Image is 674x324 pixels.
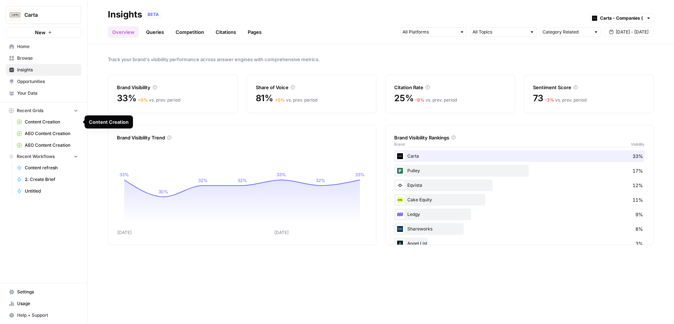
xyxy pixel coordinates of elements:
input: All Topics [473,28,526,36]
div: Shareworks [394,223,644,235]
img: u02qnnqpa7ceiw6p01io3how8agt [396,166,404,175]
span: 8% [635,225,643,233]
span: Insights [17,67,78,73]
tspan: 33% [119,172,129,177]
span: AEO Content Creation [25,130,78,137]
span: Recent Grids [17,107,43,114]
span: 2. Create Brief [25,176,78,183]
img: co3w649im0m6efu8dv1ax78du890 [396,225,404,233]
span: Help + Support [17,312,78,319]
span: AEO Content Creation [25,142,78,149]
div: Angel List [394,238,644,249]
a: AEO Content Creation [13,139,81,151]
img: 4pynuglrc3sixi0so0f0dcx4ule5 [396,210,404,219]
span: Usage [17,300,78,307]
a: Browse [6,52,81,64]
div: vs. prev. period [275,97,317,103]
span: 11% [632,196,643,204]
div: vs. prev. period [138,97,180,103]
div: Pulley [394,165,644,177]
div: vs. prev. period [545,97,587,103]
span: 12% [632,182,643,189]
span: Your Data [17,90,78,96]
span: – 3 % [545,97,554,103]
img: 3j4eyfwabgqhe0my3byjh9gp8r3o [396,239,404,248]
input: All Platforms [403,28,456,36]
div: Ledgy [394,209,644,220]
div: Brand Visibility [117,84,229,91]
img: fe4fikqdqe1bafe3px4l1blbafc7 [396,195,404,204]
span: 33% [632,153,643,160]
a: Content refresh [13,162,81,174]
div: Carta [394,150,644,162]
button: Recent Grids [6,105,81,116]
a: Competition [171,26,208,38]
tspan: 32% [316,178,325,183]
span: 25% [394,92,414,104]
a: AEO Content Creation [13,128,81,139]
span: 81% [256,92,273,104]
span: Browse [17,55,78,62]
span: 33% [117,92,136,104]
span: Visibility [631,141,644,147]
button: Recent Workflows [6,151,81,162]
span: – 9 % [415,97,424,103]
div: Content Creation [89,118,129,126]
span: Brand [394,141,405,147]
a: Usage [6,298,81,309]
a: Settings [6,286,81,298]
span: Recent Workflows [17,153,55,160]
div: Cake Equity [394,194,644,206]
a: Queries [142,26,168,38]
span: 17% [632,167,643,174]
div: Citation Rate [394,84,506,91]
a: Overview [108,26,139,38]
a: Pages [243,26,266,38]
span: Untitled [25,188,78,194]
a: Citations [211,26,240,38]
span: + 0 % [138,97,148,103]
button: Help + Support [6,309,81,321]
button: New [6,27,81,38]
span: Track your brand's visibility performance across answer engines with comprehensive metrics. [108,56,654,63]
span: 73 [533,92,544,104]
div: Share of Voice [256,84,368,91]
tspan: [DATE] [274,230,289,235]
img: Carta Logo [8,8,21,21]
img: c35yeiwf0qjehltklbh57st2xhbo [396,152,404,161]
span: Opportunities [17,78,78,85]
a: Untitled [13,185,81,197]
tspan: 32% [238,178,247,183]
a: Opportunities [6,76,81,87]
tspan: [DATE] [117,230,132,235]
tspan: 32% [198,178,208,183]
button: Workspace: Carta [6,6,81,24]
div: Brand Visibility Trend [117,134,367,141]
a: Your Data [6,87,81,99]
span: + 0 % [275,97,285,103]
div: vs. prev. period [415,97,457,103]
span: 3% [635,240,643,247]
input: Carta - Companies (cap table) [600,15,643,22]
span: [DATE] - [DATE] [616,29,648,35]
a: 2. Create Brief [13,174,81,185]
a: Content Creation [13,116,81,128]
span: Settings [17,289,78,295]
a: Insights [6,64,81,76]
span: 9% [635,211,643,218]
tspan: 33% [277,172,286,177]
tspan: 33% [355,172,365,177]
span: New [35,29,46,36]
button: [DATE] - [DATE] [604,27,654,37]
div: BETA [145,11,161,18]
div: Eqvista [394,179,644,191]
img: ojwm89iittpj2j2x5tgvhrn984bb [396,181,404,190]
span: Content refresh [25,165,78,171]
div: Sentiment Score [533,84,645,91]
tspan: 30% [158,189,168,194]
div: Insights [108,9,142,20]
span: Carta [24,11,68,19]
span: Home [17,43,78,50]
input: Category Related [542,28,591,36]
span: Content Creation [25,119,78,125]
